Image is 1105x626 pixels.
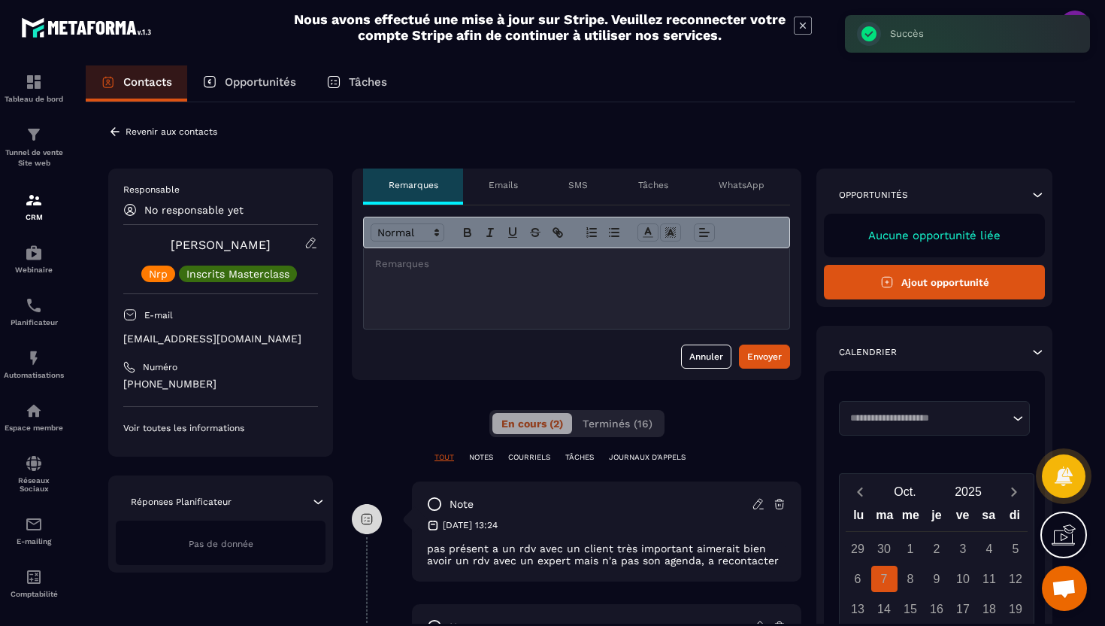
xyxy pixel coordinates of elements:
div: 12 [1003,566,1029,592]
a: social-networksocial-networkRéseaux Sociaux [4,443,64,504]
img: automations [25,402,43,420]
button: Next month [1000,482,1028,502]
div: 17 [950,596,976,622]
p: Aucune opportunité liée [839,229,1030,242]
div: Ouvrir le chat [1042,566,1087,611]
p: Revenir aux contacts [126,126,217,137]
div: 6 [845,566,871,592]
a: automationsautomationsAutomatisations [4,338,64,390]
div: sa [976,505,1002,531]
p: note [450,497,474,512]
div: 10 [950,566,976,592]
p: Comptabilité [4,590,64,598]
a: Contacts [86,65,187,102]
a: Opportunités [187,65,311,102]
img: scheduler [25,296,43,315]
div: me [898,505,924,531]
a: formationformationTableau de bord [4,62,64,114]
a: accountantaccountantComptabilité [4,557,64,609]
div: 11 [976,566,1003,592]
span: Terminés (16) [583,418,652,430]
p: SMS [568,179,588,191]
p: Tâches [638,179,668,191]
p: No responsable yet [144,204,244,216]
div: 8 [898,566,924,592]
a: formationformationCRM [4,180,64,232]
div: Search for option [839,401,1030,436]
div: 3 [950,536,976,562]
a: [PERSON_NAME] [171,238,271,252]
p: Inscrits Masterclass [186,269,289,279]
div: 5 [1003,536,1029,562]
p: Emails [489,179,518,191]
p: WhatsApp [719,179,764,191]
img: formation [25,126,43,144]
p: Tableau de bord [4,95,64,103]
p: Planificateur [4,318,64,327]
div: 15 [898,596,924,622]
div: di [1001,505,1028,531]
p: Nrp [149,269,168,279]
p: Opportunités [225,75,296,89]
a: schedulerschedulerPlanificateur [4,285,64,338]
img: automations [25,349,43,367]
img: accountant [25,568,43,586]
p: Réponses Planificateur [131,496,232,508]
p: COURRIELS [508,452,550,463]
a: automationsautomationsWebinaire [4,232,64,285]
a: formationformationTunnel de vente Site web [4,114,64,180]
p: JOURNAUX D'APPELS [609,452,686,463]
p: Calendrier [839,346,897,358]
p: pas présent a un rdv avec un client très important aimerait bien avoir un rdv avec un expert mais... [427,542,786,567]
p: Remarques [389,179,438,191]
img: automations [25,244,43,262]
div: lu [846,505,872,531]
div: 9 [924,566,950,592]
p: E-mail [144,309,173,321]
button: Annuler [681,345,731,369]
img: formation [25,73,43,91]
div: 7 [871,566,898,592]
p: TÂCHES [565,452,594,463]
span: En cours (2) [501,418,563,430]
p: [PHONE_NUMBER] [123,377,318,391]
button: Envoyer [739,345,790,369]
p: Opportunités [839,189,908,201]
p: Voir toutes les informations [123,422,318,434]
p: Webinaire [4,266,64,274]
p: E-mailing [4,537,64,545]
div: 14 [871,596,898,622]
div: je [924,505,950,531]
div: ve [949,505,976,531]
img: social-network [25,454,43,473]
button: Terminés (16) [574,413,661,434]
p: Tunnel de vente Site web [4,147,64,169]
a: automationsautomationsEspace membre [4,390,64,443]
h2: Nous avons effectué une mise à jour sur Stripe. Veuillez reconnecter votre compte Stripe afin de ... [293,11,786,43]
span: Pas de donnée [189,539,253,549]
button: Open months overlay [873,479,937,505]
p: Contacts [123,75,172,89]
div: 13 [845,596,871,622]
p: NOTES [469,452,493,463]
div: 18 [976,596,1003,622]
img: email [25,515,43,533]
img: logo [21,14,156,41]
p: CRM [4,213,64,221]
p: Numéro [143,361,177,373]
input: Search for option [845,411,1009,426]
div: 16 [924,596,950,622]
div: 1 [898,536,924,562]
p: Espace membre [4,424,64,432]
div: 4 [976,536,1003,562]
div: 2 [924,536,950,562]
p: Tâches [349,75,387,89]
p: Réseaux Sociaux [4,476,64,493]
button: En cours (2) [492,413,572,434]
p: [DATE] 13:24 [443,519,498,531]
button: Previous month [846,482,873,502]
div: 29 [845,536,871,562]
p: [EMAIL_ADDRESS][DOMAIN_NAME] [123,332,318,346]
button: Ajout opportunité [824,265,1045,299]
p: Automatisations [4,371,64,379]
